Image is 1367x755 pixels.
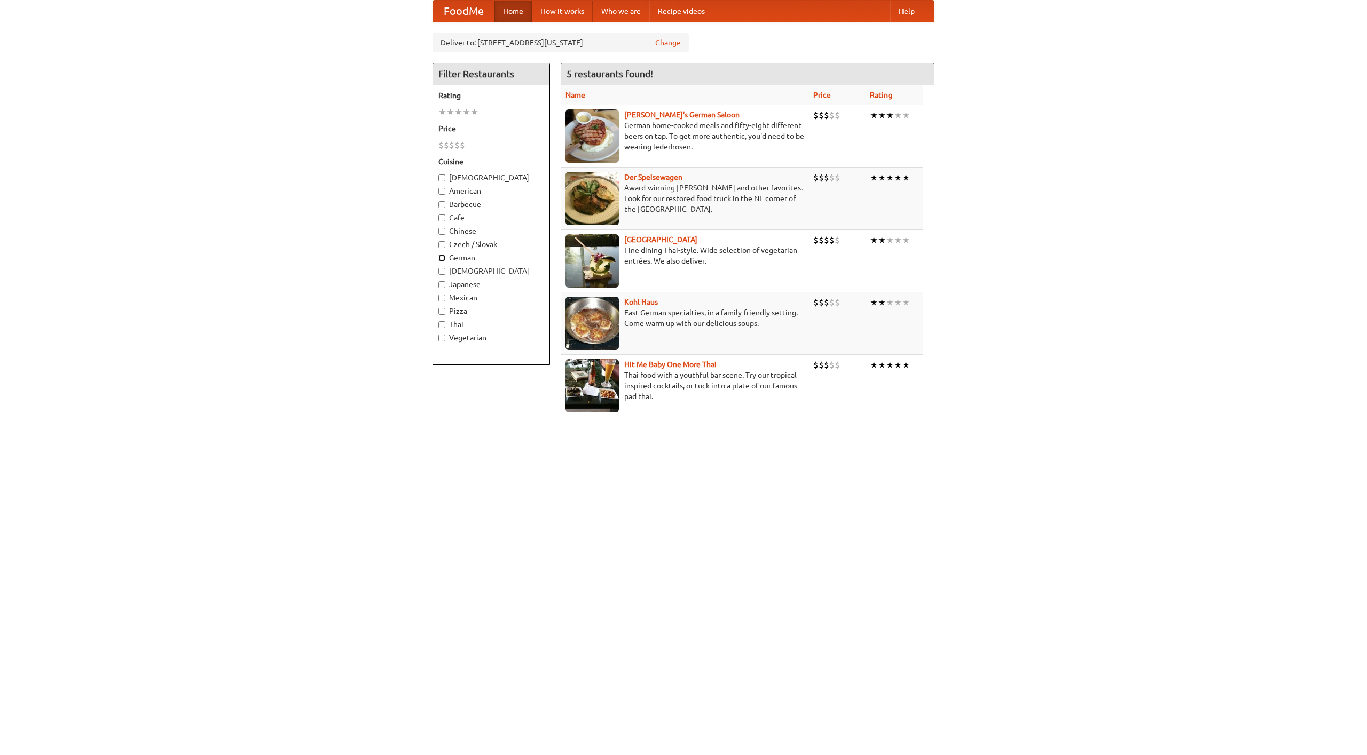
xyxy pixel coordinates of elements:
li: $ [444,139,449,151]
li: $ [824,234,829,246]
li: ★ [886,109,894,121]
label: Pizza [438,306,544,316]
li: $ [813,359,819,371]
h4: Filter Restaurants [433,63,549,85]
input: Chinese [438,228,445,235]
a: [PERSON_NAME]'s German Saloon [624,110,740,119]
p: Thai food with a youthful bar scene. Try our tropical inspired cocktails, or tuck into a plate of... [565,370,805,402]
a: Price [813,91,831,99]
input: Barbecue [438,201,445,208]
input: Vegetarian [438,335,445,341]
input: German [438,255,445,261]
input: Thai [438,321,445,328]
a: How it works [532,1,593,22]
p: Award-winning [PERSON_NAME] and other favorites. Look for our restored food truck in the NE corne... [565,182,805,214]
li: ★ [894,172,902,184]
li: $ [813,172,819,184]
a: Der Speisewagen [624,173,682,181]
li: ★ [902,297,910,308]
li: $ [819,297,824,308]
input: [DEMOGRAPHIC_DATA] [438,268,445,275]
li: $ [829,359,835,371]
li: $ [829,172,835,184]
li: $ [454,139,460,151]
label: German [438,252,544,263]
li: ★ [878,109,886,121]
a: Kohl Haus [624,298,658,306]
a: Name [565,91,585,99]
input: Czech / Slovak [438,241,445,248]
li: $ [835,359,840,371]
li: $ [824,297,829,308]
img: babythai.jpg [565,359,619,412]
input: [DEMOGRAPHIC_DATA] [438,174,445,181]
li: ★ [886,234,894,246]
li: $ [813,109,819,121]
li: ★ [894,359,902,371]
label: [DEMOGRAPHIC_DATA] [438,266,544,276]
li: ★ [878,234,886,246]
li: ★ [902,172,910,184]
p: East German specialties, in a family-friendly setting. Come warm up with our delicious soups. [565,307,805,329]
li: $ [835,109,840,121]
li: ★ [886,297,894,308]
img: esthers.jpg [565,109,619,163]
a: [GEOGRAPHIC_DATA] [624,235,697,244]
li: ★ [878,172,886,184]
li: ★ [894,234,902,246]
li: $ [829,297,835,308]
img: kohlhaus.jpg [565,297,619,350]
a: Home [494,1,532,22]
li: ★ [438,106,446,118]
li: ★ [902,359,910,371]
a: Rating [870,91,892,99]
li: $ [813,297,819,308]
input: Pizza [438,308,445,315]
h5: Rating [438,90,544,101]
label: Cafe [438,212,544,223]
a: Change [655,37,681,48]
img: satay.jpg [565,234,619,288]
li: $ [819,109,824,121]
a: Who we are [593,1,649,22]
li: $ [819,359,824,371]
li: ★ [870,359,878,371]
li: ★ [470,106,478,118]
li: $ [460,139,465,151]
a: FoodMe [433,1,494,22]
li: ★ [878,297,886,308]
label: Czech / Slovak [438,239,544,250]
li: $ [835,234,840,246]
li: $ [449,139,454,151]
ng-pluralize: 5 restaurants found! [567,69,653,79]
label: Vegetarian [438,332,544,343]
h5: Price [438,123,544,134]
li: ★ [870,109,878,121]
p: Fine dining Thai-style. Wide selection of vegetarian entrées. We also deliver. [565,245,805,266]
label: Chinese [438,226,544,236]
li: ★ [902,109,910,121]
li: $ [824,109,829,121]
li: ★ [902,234,910,246]
li: ★ [894,109,902,121]
input: Cafe [438,214,445,221]
li: ★ [886,172,894,184]
li: $ [829,109,835,121]
a: Hit Me Baby One More Thai [624,360,717,369]
li: ★ [878,359,886,371]
a: Recipe videos [649,1,713,22]
li: $ [829,234,835,246]
li: ★ [462,106,470,118]
li: ★ [870,297,878,308]
label: Japanese [438,279,544,290]
input: Japanese [438,281,445,288]
li: $ [438,139,444,151]
input: American [438,188,445,195]
label: Mexican [438,292,544,303]
label: American [438,186,544,196]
